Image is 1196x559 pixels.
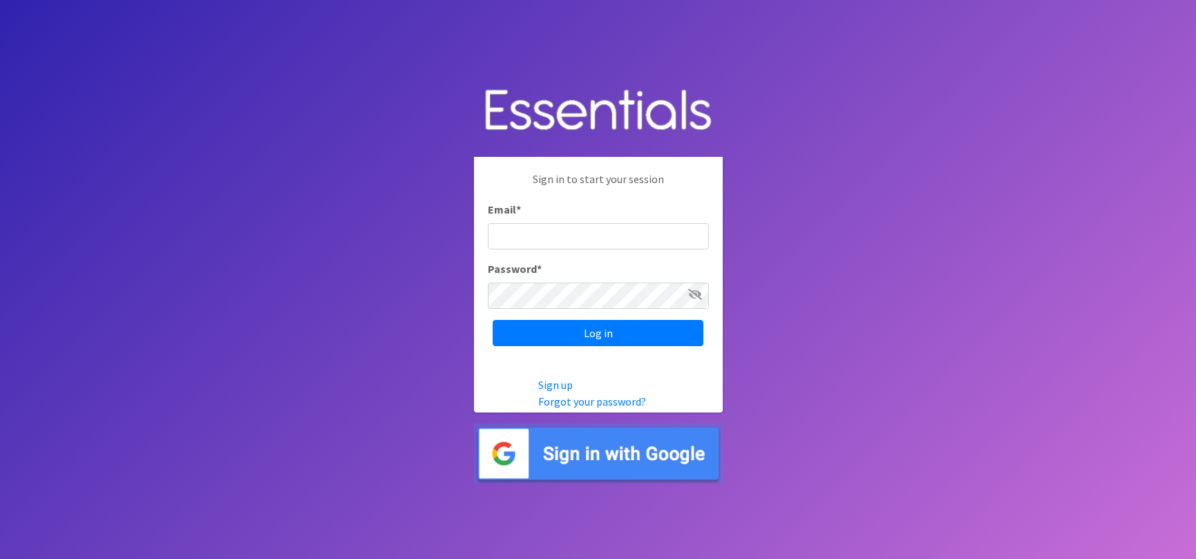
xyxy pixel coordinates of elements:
[537,262,542,276] abbr: required
[538,395,646,408] a: Forgot your password?
[538,378,573,392] a: Sign up
[474,75,723,146] img: Human Essentials
[493,320,703,346] input: Log in
[516,202,521,216] abbr: required
[488,201,521,218] label: Email
[474,424,723,484] img: Sign in with Google
[488,260,542,277] label: Password
[488,171,709,201] p: Sign in to start your session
